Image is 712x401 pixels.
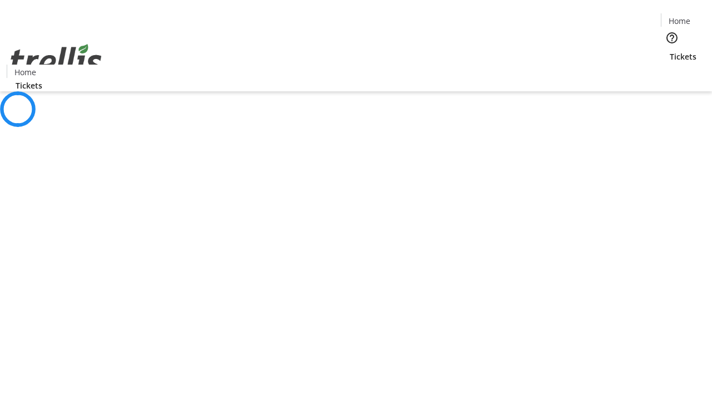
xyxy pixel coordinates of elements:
button: Help [661,27,683,49]
a: Home [7,66,43,78]
span: Home [14,66,36,78]
span: Tickets [16,80,42,91]
a: Home [661,15,697,27]
a: Tickets [661,51,705,62]
a: Tickets [7,80,51,91]
span: Tickets [670,51,696,62]
button: Cart [661,62,683,85]
span: Home [669,15,690,27]
img: Orient E2E Organization xzK6rAxTjD's Logo [7,32,106,87]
